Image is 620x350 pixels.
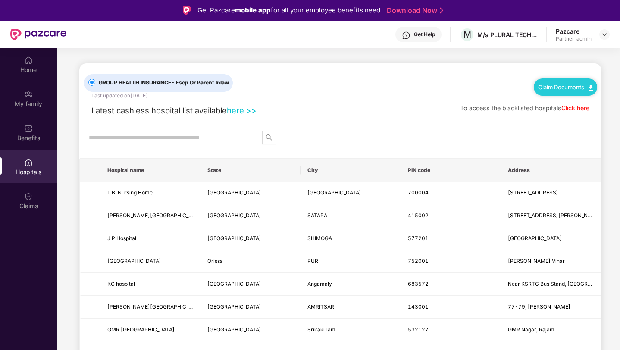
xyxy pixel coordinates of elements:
span: KG hospital [107,281,135,287]
span: PURI [307,258,319,264]
span: search [263,134,276,141]
img: svg+xml;base64,PHN2ZyBpZD0iRHJvcGRvd24tMzJ4MzIiIHhtbG5zPSJodHRwOi8vd3d3LnczLm9yZy8yMDAwL3N2ZyIgd2... [601,31,608,38]
a: Download Now [387,6,441,15]
td: Kerala [200,273,301,296]
span: 700004 [408,189,429,196]
span: [GEOGRAPHIC_DATA] [207,326,261,333]
td: Chaitanya Vihar [501,250,601,273]
span: M [463,29,471,40]
span: [GEOGRAPHIC_DATA] [207,189,261,196]
img: svg+xml;base64,PHN2ZyBpZD0iQmVuZWZpdHMiIHhtbG5zPSJodHRwOi8vd3d3LnczLm9yZy8yMDAwL3N2ZyIgd2lkdGg9Ij... [24,124,33,133]
td: Maharashtra [200,204,301,227]
td: 204A, APC ROAD [501,182,601,205]
span: Srikakulam [307,326,335,333]
img: svg+xml;base64,PHN2ZyBpZD0iSGVscC0zMngzMiIgeG1sbnM9Imh0dHA6Ly93d3cudzMub3JnLzIwMDAvc3ZnIiB3aWR0aD... [402,31,410,40]
img: svg+xml;base64,PHN2ZyBpZD0iSG9tZSIgeG1sbnM9Imh0dHA6Ly93d3cudzMub3JnLzIwMDAvc3ZnIiB3aWR0aD0iMjAiIG... [24,56,33,65]
span: SATARA [307,212,327,219]
span: [PERSON_NAME] Vihar [508,258,565,264]
span: [GEOGRAPHIC_DATA] [207,281,261,287]
span: 415002 [408,212,429,219]
td: Savalanga Road, Gandhinagar [501,227,601,250]
span: [GEOGRAPHIC_DATA] [107,258,161,264]
td: L.B. Nursing Home [100,182,200,205]
span: [PERSON_NAME][GEOGRAPHIC_DATA] [107,303,204,310]
td: GMR Varalakshmi Care Hospital [100,319,200,341]
div: Get Help [414,31,435,38]
img: svg+xml;base64,PHN2ZyBpZD0iQ2xhaW0iIHhtbG5zPSJodHRwOi8vd3d3LnczLm9yZy8yMDAwL3N2ZyIgd2lkdGg9IjIwIi... [24,192,33,201]
td: Srikakulam [301,319,401,341]
span: 752001 [408,258,429,264]
span: Orissa [207,258,223,264]
span: 77-79, [PERSON_NAME] [508,303,570,310]
span: SHIMOGA [307,235,332,241]
a: Claim Documents [538,84,593,91]
div: M/s PLURAL TECHNOLOGY PRIVATE LIMITED [477,31,538,39]
td: Orissa [200,250,301,273]
span: AMRITSAR [307,303,334,310]
td: KG hospital [100,273,200,296]
th: Address [501,159,601,182]
td: West Bengal [200,182,301,205]
span: [GEOGRAPHIC_DATA] [207,303,261,310]
td: Andhra Pradesh [200,319,301,341]
span: GMR [GEOGRAPHIC_DATA] [107,326,175,333]
img: svg+xml;base64,PHN2ZyB3aWR0aD0iMjAiIGhlaWdodD0iMjAiIHZpZXdCb3g9IjAgMCAyMCAyMCIgZmlsbD0ibm9uZSIgeG... [24,90,33,99]
div: Get Pazcare for all your employee benefits need [197,5,380,16]
td: Karnataka [200,227,301,250]
th: City [301,159,401,182]
td: Angamaly [301,273,401,296]
td: Dattakashi Hospital [100,204,200,227]
img: Stroke [440,6,443,15]
span: [PERSON_NAME][GEOGRAPHIC_DATA] [107,212,204,219]
strong: mobile app [235,6,271,14]
span: Latest cashless hospital list available [91,106,227,115]
td: 77-79, Ajit Nagar [501,296,601,319]
button: search [262,131,276,144]
td: GMR Nagar, Rajam [501,319,601,341]
span: 532127 [408,326,429,333]
a: Click here [561,104,589,112]
span: To access the blacklisted hospitals [460,104,561,112]
span: GROUP HEALTH INSURANCE [95,79,232,87]
span: L.B. Nursing Home [107,189,153,196]
div: Partner_admin [556,35,592,42]
th: State [200,159,301,182]
img: svg+xml;base64,PHN2ZyB4bWxucz0iaHR0cDovL3d3dy53My5vcmcvMjAwMC9zdmciIHdpZHRoPSIxMC40IiBoZWlnaHQ9Ij... [589,85,593,91]
img: New Pazcare Logo [10,29,66,40]
th: PIN code [401,159,501,182]
span: Hospital name [107,167,194,174]
img: Logo [183,6,191,15]
th: Hospital name [100,159,200,182]
span: 683572 [408,281,429,287]
div: Last updated on [DATE] . [91,92,149,100]
td: SHIMOGA [301,227,401,250]
img: svg+xml;base64,PHN2ZyBpZD0iSG9zcGl0YWxzIiB4bWxucz0iaHR0cDovL3d3dy53My5vcmcvMjAwMC9zdmciIHdpZHRoPS... [24,158,33,167]
span: - Escp Or Parent Inlaw [171,79,229,86]
span: J P Hospital [107,235,136,241]
td: Punjab [200,296,301,319]
span: 143001 [408,303,429,310]
td: Near KSRTC Bus Stand, Trissur Road, Angamaly [501,273,601,296]
span: [GEOGRAPHIC_DATA] [307,189,361,196]
span: Address [508,167,594,174]
span: Angamaly [307,281,332,287]
div: Pazcare [556,27,592,35]
td: SANJEEVANI HOSPITAL [100,250,200,273]
td: Kolkata [301,182,401,205]
td: AMRITSAR [301,296,401,319]
span: 577201 [408,235,429,241]
td: PURI [301,250,401,273]
a: here >> [227,106,257,115]
span: [STREET_ADDRESS] [508,189,558,196]
span: [GEOGRAPHIC_DATA] [508,235,562,241]
span: GMR Nagar, Rajam [508,326,554,333]
span: [GEOGRAPHIC_DATA] [207,235,261,241]
span: [GEOGRAPHIC_DATA] [207,212,261,219]
td: Dhingra General Hospital [100,296,200,319]
td: J P Hospital [100,227,200,250]
td: SATARA [301,204,401,227]
td: 227, Shaniwar Peth, Devi Chowk, Satara [501,204,601,227]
